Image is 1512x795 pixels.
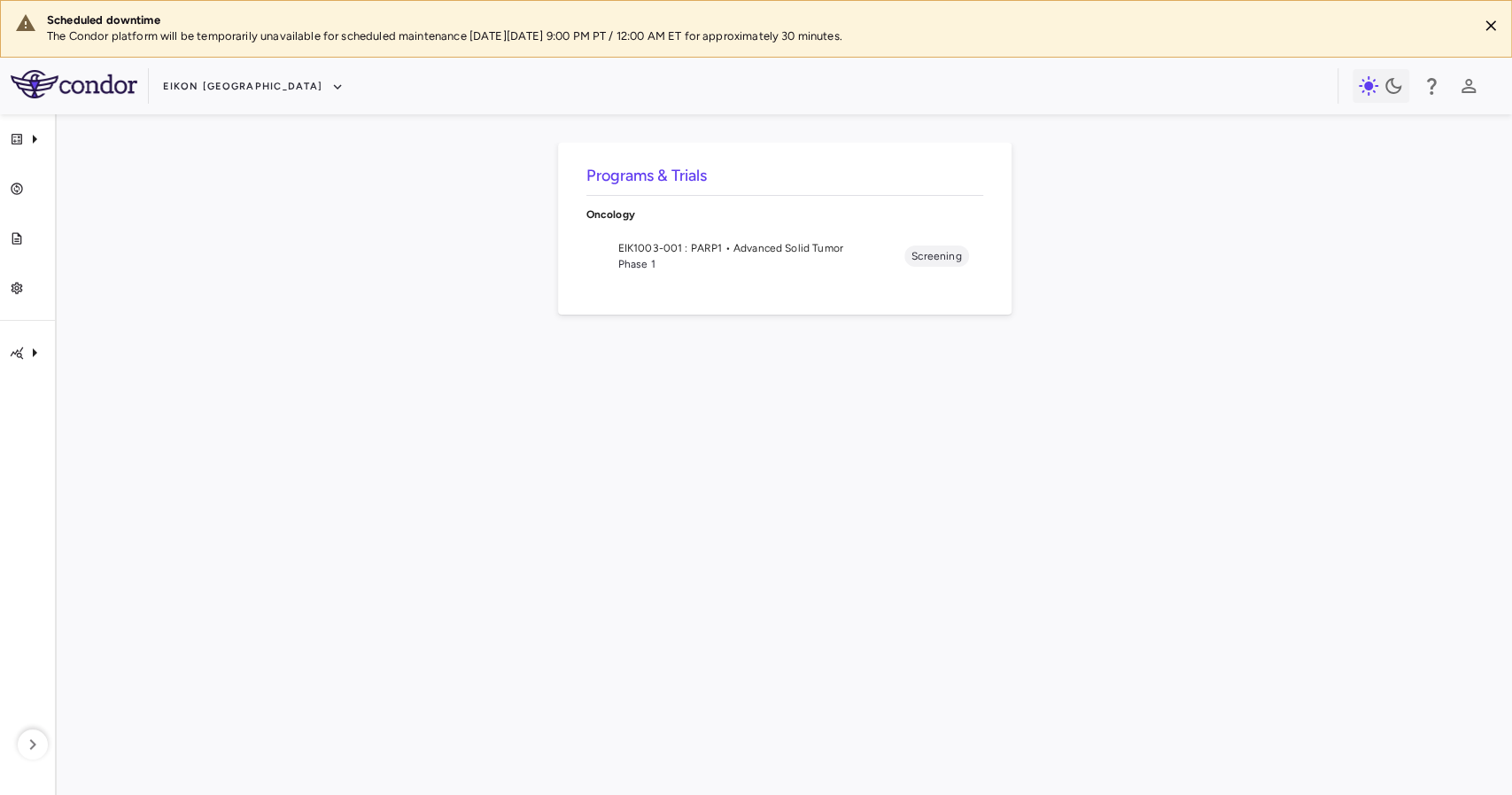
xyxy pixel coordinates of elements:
[1477,12,1504,39] button: Close
[618,256,905,272] span: Phase 1
[11,70,137,98] img: logo-full-SnFGN8VE.png
[904,248,968,264] span: Screening
[47,12,1463,28] div: Scheduled downtime
[618,240,905,256] span: EIK1003-001 : PARP1 • Advanced Solid Tumor
[586,207,983,222] p: Oncology
[586,164,983,188] h6: Programs & Trials
[47,28,1463,44] p: The Condor platform will be temporarily unavailable for scheduled maintenance [DATE][DATE] 9:00 P...
[586,233,983,279] li: EIK1003-001 : PARP1 • Advanced Solid TumorPhase 1Screening
[586,196,983,233] div: Oncology
[163,73,344,101] button: Eikon [GEOGRAPHIC_DATA]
